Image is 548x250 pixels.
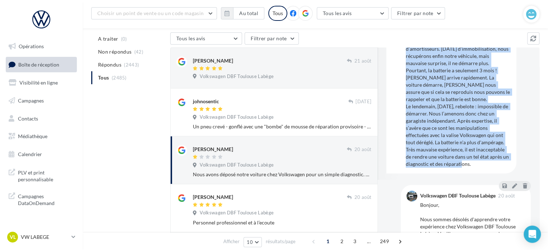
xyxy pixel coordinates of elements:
[354,58,371,64] span: 21 août
[98,35,118,42] span: A traiter
[98,48,131,55] span: Non répondus
[97,10,204,16] span: Choisir un point de vente ou un code magasin
[193,219,371,226] div: Personnel professionnel et à l’ecoute
[4,129,78,144] a: Médiathèque
[354,194,371,201] span: 20 août
[243,237,262,247] button: 10
[124,62,139,68] span: (2443)
[247,239,253,245] span: 10
[19,43,44,49] span: Opérations
[4,39,78,54] a: Opérations
[18,97,44,104] span: Campagnes
[323,10,352,16] span: Tous les avis
[200,162,274,168] span: Volkswagen DBF Toulouse Labège
[170,32,242,45] button: Tous les avis
[193,146,233,153] div: [PERSON_NAME]
[4,57,78,72] a: Boîte de réception
[4,188,78,210] a: Campagnes DataOnDemand
[200,73,274,80] span: Volkswagen DBF Toulouse Labège
[221,7,264,19] button: Au total
[176,35,205,41] span: Tous les avis
[200,114,274,121] span: Volkswagen DBF Toulouse Labège
[322,236,334,247] span: 1
[19,79,58,86] span: Visibilité en ligne
[21,233,69,241] p: VW LABEGE
[4,111,78,126] a: Contacts
[18,151,42,157] span: Calendrier
[524,226,541,243] div: Open Intercom Messenger
[193,57,233,64] div: [PERSON_NAME]
[420,193,496,198] div: Volkswagen DBF Toulouse Labège
[349,236,361,247] span: 3
[363,236,375,247] span: ...
[6,230,77,244] a: VL VW LABEGE
[121,36,127,42] span: (0)
[91,7,217,19] button: Choisir un point de vente ou un code magasin
[268,6,287,21] div: Tous
[10,233,16,241] span: VL
[193,194,233,201] div: [PERSON_NAME]
[223,238,240,245] span: Afficher
[18,115,38,121] span: Contacts
[317,7,389,19] button: Tous les avis
[193,123,371,130] div: Un pneu crevé - gonflé avec une "bombe" de mousse de réparation provisoire - a pu être réparé, c'...
[4,165,78,186] a: PLV et print personnalisable
[391,7,445,19] button: Filtrer par note
[134,49,143,55] span: (42)
[18,191,74,207] span: Campagnes DataOnDemand
[498,194,515,198] span: 20 août
[193,98,219,105] div: johnosentic
[18,133,47,139] span: Médiathèque
[406,24,511,168] div: Nous avons déposé notre voiture chez Volkswagen pour un simple diagnostic. Résultat : problème de...
[356,99,371,105] span: [DATE]
[233,7,264,19] button: Au total
[336,236,348,247] span: 2
[377,236,392,247] span: 249
[98,61,121,68] span: Répondus
[18,61,59,67] span: Boîte de réception
[354,146,371,153] span: 20 août
[4,93,78,108] a: Campagnes
[4,147,78,162] a: Calendrier
[193,171,371,178] div: Nous avons déposé notre voiture chez Volkswagen pour un simple diagnostic. Résultat : problème de...
[200,210,274,216] span: Volkswagen DBF Toulouse Labège
[4,75,78,90] a: Visibilité en ligne
[18,168,74,183] span: PLV et print personnalisable
[245,32,299,45] button: Filtrer par note
[266,238,296,245] span: résultats/page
